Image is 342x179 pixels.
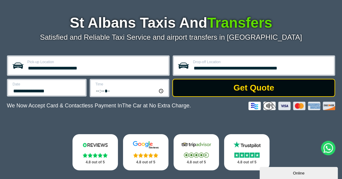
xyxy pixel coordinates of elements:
a: Google Stars 4.8 out of 5 [123,134,168,170]
a: Trustpilot Stars 4.8 out of 5 [224,134,270,171]
img: Tripadvisor [180,141,212,149]
p: 4.8 out of 5 [79,159,111,166]
img: Google [130,141,162,149]
a: Tripadvisor Stars 4.8 out of 5 [174,134,219,171]
img: Stars [133,153,158,158]
p: 4.8 out of 5 [130,159,162,166]
p: 4.8 out of 5 [231,159,263,166]
p: 4.8 out of 5 [180,159,212,166]
span: The Car at No Extra Charge. [122,103,191,109]
img: Credit And Debit Cards [248,102,335,110]
img: Stars [234,153,260,158]
h1: St Albans Taxis And [7,16,335,30]
img: Stars [83,153,108,158]
button: Get Quote [172,79,335,97]
span: Transfers [207,15,272,31]
label: Time [95,82,165,86]
img: Reviews.io [79,141,111,149]
label: Drop-off Location [193,60,331,64]
img: Trustpilot [231,141,263,149]
p: We Now Accept Card & Contactless Payment In [7,103,191,109]
p: Satisfied and Reliable Taxi Service and airport transfers in [GEOGRAPHIC_DATA] [7,33,335,42]
iframe: chat widget [260,166,339,179]
label: Pick-up Location [27,60,165,64]
label: Date [13,82,82,86]
img: Stars [184,153,209,158]
a: Reviews.io Stars 4.8 out of 5 [72,134,118,170]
